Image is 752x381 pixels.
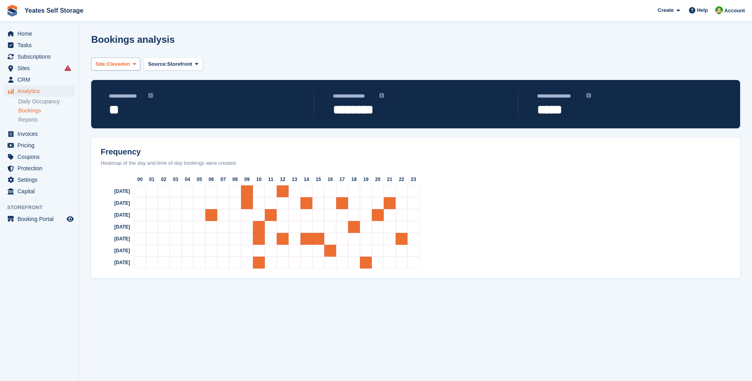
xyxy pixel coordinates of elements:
[17,51,65,62] span: Subscriptions
[17,28,65,39] span: Home
[586,93,591,98] img: icon-info-grey-7440780725fd019a000dd9b08b2336e03edf1995a4989e88bcd33f0948082b44.svg
[17,74,65,85] span: CRM
[94,159,737,167] div: Heatmap of the day and time of day bookings were created.
[277,173,289,185] div: 12
[384,173,396,185] div: 21
[4,213,75,225] a: menu
[18,98,75,105] a: Daily Occupancy
[96,60,107,68] span: Site:
[289,173,300,185] div: 13
[17,140,65,151] span: Pricing
[17,128,65,139] span: Invoices
[94,185,134,197] div: [DATE]
[144,57,203,70] button: Source: Storefront
[17,40,65,51] span: Tasks
[94,147,737,156] h2: Frequency
[6,5,18,17] img: stora-icon-8386f47178a22dfd0bd8f6a31ec36ba5ce8667c1dd55bd0f319d3a0aa187defe.svg
[4,86,75,97] a: menu
[324,173,336,185] div: 16
[300,173,312,185] div: 14
[360,173,372,185] div: 19
[4,140,75,151] a: menu
[17,163,65,174] span: Protection
[4,40,75,51] a: menu
[94,245,134,257] div: [DATE]
[4,28,75,39] a: menu
[4,151,75,162] a: menu
[18,116,75,124] a: Reports
[312,173,324,185] div: 15
[21,4,87,17] a: Yeates Self Storage
[4,51,75,62] a: menu
[91,34,175,45] h1: Bookings analysis
[17,213,65,225] span: Booking Portal
[265,173,277,185] div: 11
[7,204,79,211] span: Storefront
[715,6,723,14] img: Angela Field
[17,63,65,74] span: Sites
[697,6,708,14] span: Help
[91,57,140,70] button: Site: Clevedon
[229,173,241,185] div: 08
[18,107,75,114] a: Bookings
[182,173,193,185] div: 04
[396,173,408,185] div: 22
[167,60,192,68] span: Storefront
[4,63,75,74] a: menu
[193,173,205,185] div: 05
[348,173,360,185] div: 18
[158,173,170,185] div: 02
[658,6,674,14] span: Create
[17,174,65,185] span: Settings
[94,233,134,245] div: [DATE]
[724,7,745,15] span: Account
[253,173,265,185] div: 10
[148,93,153,98] img: icon-info-grey-7440780725fd019a000dd9b08b2336e03edf1995a4989e88bcd33f0948082b44.svg
[134,173,146,185] div: 00
[107,60,130,68] span: Clevedon
[94,197,134,209] div: [DATE]
[4,186,75,197] a: menu
[65,65,71,71] i: Smart entry sync failures have occurred
[408,173,419,185] div: 23
[17,151,65,162] span: Coupons
[241,173,253,185] div: 09
[372,173,384,185] div: 20
[336,173,348,185] div: 17
[205,173,217,185] div: 06
[4,174,75,185] a: menu
[65,214,75,224] a: Preview store
[379,93,384,98] img: icon-info-grey-7440780725fd019a000dd9b08b2336e03edf1995a4989e88bcd33f0948082b44.svg
[4,128,75,139] a: menu
[148,60,167,68] span: Source:
[4,74,75,85] a: menu
[94,257,134,269] div: [DATE]
[170,173,182,185] div: 03
[217,173,229,185] div: 07
[17,86,65,97] span: Analytics
[94,209,134,221] div: [DATE]
[4,163,75,174] a: menu
[94,221,134,233] div: [DATE]
[17,186,65,197] span: Capital
[146,173,158,185] div: 01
